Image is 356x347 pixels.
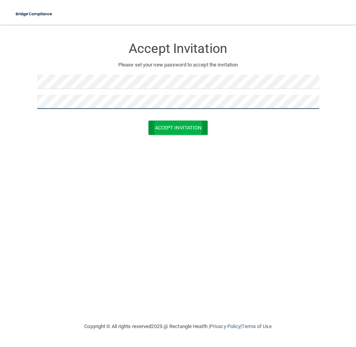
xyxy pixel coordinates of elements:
[43,60,313,70] p: Please set your new password to accept the invitation
[37,314,319,339] div: Copyright © All rights reserved 2025 @ Rectangle Health | |
[222,292,347,323] iframe: Drift Widget Chat Controller
[242,323,271,329] a: Terms of Use
[148,121,208,135] button: Accept Invitation
[37,41,319,56] h3: Accept Invitation
[12,6,57,22] img: bridge_compliance_login_screen.278c3ca4.svg
[210,323,240,329] a: Privacy Policy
